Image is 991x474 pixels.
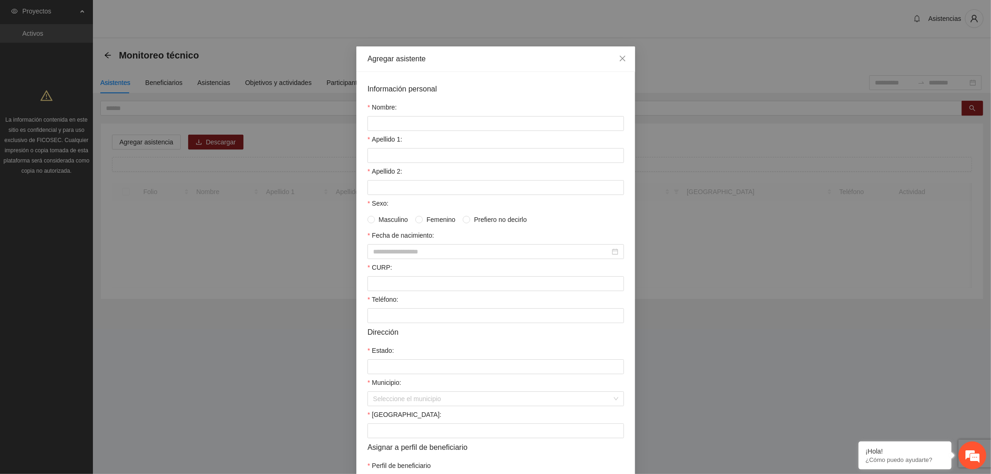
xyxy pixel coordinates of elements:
label: CURP: [368,262,392,273]
p: ¿Cómo puedo ayudarte? [866,456,945,463]
input: Estado: [368,359,624,374]
input: Nombre: [368,116,624,131]
span: Asignar a perfil de beneficiario [368,442,467,453]
input: Teléfono: [368,308,624,323]
label: Municipio: [368,377,401,388]
div: Agregar asistente [368,54,624,64]
input: Colonia: [368,423,624,438]
span: Femenino [423,214,459,225]
div: ¡Hola! [866,448,945,455]
input: Municipio: [373,392,612,406]
span: close [619,55,626,62]
label: Sexo: [368,198,388,208]
label: Apellido 2: [368,166,402,176]
span: Prefiero no decirlo [470,214,531,225]
label: Colonia: [368,409,441,420]
label: Teléfono: [368,294,398,305]
input: Fecha de nacimiento: [373,247,610,257]
span: Masculino [375,214,412,225]
input: Apellido 1: [368,148,624,163]
label: Fecha de nacimiento: [368,230,434,240]
input: Apellido 2: [368,180,624,195]
button: Close [610,46,635,71]
input: CURP: [368,276,624,291]
label: Apellido 1: [368,134,402,144]
span: Información personal [368,83,437,95]
label: Perfil de beneficiario [368,461,431,471]
label: Estado: [368,345,394,356]
label: Nombre: [368,102,397,112]
span: Dirección [368,326,399,338]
